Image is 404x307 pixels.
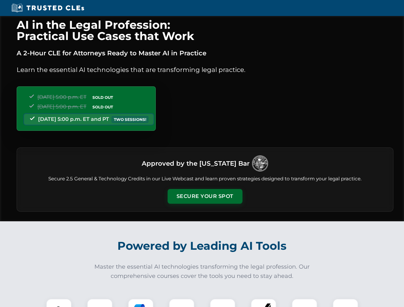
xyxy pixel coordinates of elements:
h1: AI in the Legal Profession: Practical Use Cases that Work [17,19,393,42]
button: Secure Your Spot [168,189,242,204]
p: A 2-Hour CLE for Attorneys Ready to Master AI in Practice [17,48,393,58]
p: Learn the essential AI technologies that are transforming legal practice. [17,65,393,75]
img: Logo [252,155,268,171]
span: SOLD OUT [90,94,115,101]
span: [DATE] 5:00 p.m. ET [37,94,86,100]
span: [DATE] 5:00 p.m. ET [37,104,86,110]
h3: Approved by the [US_STATE] Bar [142,158,250,169]
p: Secure 2.5 General & Technology Credits in our Live Webcast and learn proven strategies designed ... [25,175,385,183]
p: Master the essential AI technologies transforming the legal profession. Our comprehensive courses... [90,262,314,281]
span: SOLD OUT [90,104,115,110]
img: Trusted CLEs [10,3,86,13]
h2: Powered by Leading AI Tools [25,235,379,257]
